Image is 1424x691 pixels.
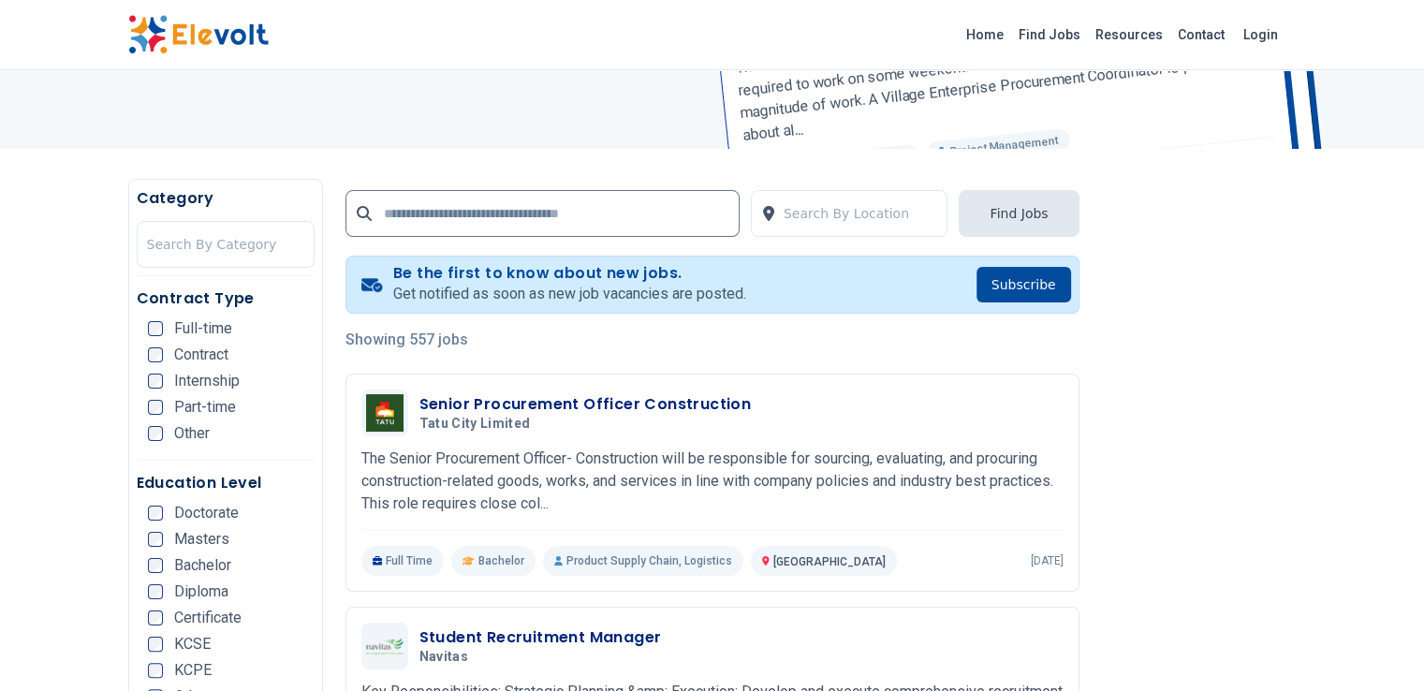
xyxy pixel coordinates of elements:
h5: Education Level [137,472,315,494]
span: Full-time [174,321,232,336]
span: Certificate [174,610,242,625]
input: KCPE [148,663,163,678]
span: Diploma [174,584,228,599]
h4: Be the first to know about new jobs. [393,264,746,283]
a: Find Jobs [1011,20,1088,50]
input: Contract [148,347,163,362]
span: Part-time [174,400,236,415]
h3: Senior Procurement Officer Construction [419,393,752,416]
input: Part-time [148,400,163,415]
h3: Student Recruitment Manager [419,626,662,649]
input: KCSE [148,637,163,652]
input: Full-time [148,321,163,336]
span: Navitas [419,649,468,666]
input: Certificate [148,610,163,625]
span: [GEOGRAPHIC_DATA] [773,555,886,568]
h5: Category [137,187,315,210]
span: Contract [174,347,228,362]
span: Other [174,426,210,441]
p: Full Time [361,546,445,576]
button: Subscribe [976,267,1071,302]
p: The Senior Procurement Officer- Construction will be responsible for sourcing, evaluating, and pr... [361,448,1064,515]
p: Get notified as soon as new job vacancies are posted. [393,283,746,305]
img: Tatu City Limited [366,394,404,432]
img: Navitas [366,638,404,654]
h5: Contract Type [137,287,315,310]
input: Other [148,426,163,441]
span: Internship [174,374,240,389]
img: Elevolt [128,15,269,54]
span: KCSE [174,637,211,652]
span: Masters [174,532,229,547]
span: Bachelor [174,558,231,573]
a: Login [1232,16,1289,53]
span: Tatu City Limited [419,416,531,433]
p: [DATE] [1031,553,1064,568]
a: Contact [1170,20,1232,50]
a: Tatu City LimitedSenior Procurement Officer ConstructionTatu City LimitedThe Senior Procurement O... [361,390,1064,576]
button: Find Jobs [959,190,1079,237]
input: Bachelor [148,558,163,573]
input: Doctorate [148,506,163,521]
p: Product Supply Chain, Logistics [543,546,743,576]
iframe: Chat Widget [1330,601,1424,691]
span: Bachelor [478,553,524,568]
a: Home [959,20,1011,50]
a: Resources [1088,20,1170,50]
p: Showing 557 jobs [345,329,1079,351]
span: KCPE [174,663,212,678]
input: Diploma [148,584,163,599]
input: Internship [148,374,163,389]
span: Doctorate [174,506,239,521]
input: Masters [148,532,163,547]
